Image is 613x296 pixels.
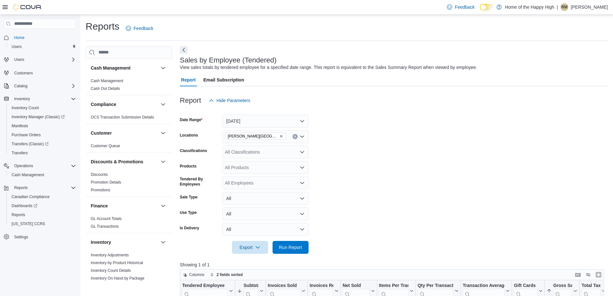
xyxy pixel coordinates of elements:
[236,241,264,254] span: Export
[6,42,79,51] button: Users
[159,158,167,166] button: Discounts & Promotions
[9,113,67,121] a: Inventory Manager (Classic)
[232,241,268,254] button: Export
[9,43,76,51] span: Users
[6,170,79,179] button: Cash Management
[6,121,79,130] button: Manifests
[293,134,298,139] button: Clear input
[1,94,79,103] button: Inventory
[244,283,258,289] div: Subtotal
[86,171,172,196] div: Discounts & Promotions
[91,78,123,83] span: Cash Management
[12,203,37,208] span: Dashboards
[91,239,111,245] h3: Inventory
[9,122,31,130] a: Manifests
[9,149,30,157] a: Transfers
[12,162,76,170] span: Operations
[222,115,309,128] button: [DATE]
[206,94,253,107] button: Hide Parameters
[159,202,167,210] button: Finance
[86,77,172,95] div: Cash Management
[505,3,554,11] p: Home of the Happy High
[217,97,250,104] span: Hide Parameters
[14,83,27,89] span: Catalog
[123,22,156,35] a: Feedback
[189,272,204,277] span: Columns
[6,201,79,210] a: Dashboards
[9,202,76,210] span: Dashboards
[91,253,129,257] a: Inventory Adjustments
[12,82,76,90] span: Catalog
[91,224,119,229] span: GL Transactions
[222,223,309,236] button: All
[14,163,33,168] span: Operations
[12,95,33,103] button: Inventory
[9,193,76,201] span: Canadian Compliance
[581,283,600,289] div: Total Tax
[91,180,121,185] a: Promotion Details
[9,171,47,179] a: Cash Management
[180,117,203,122] label: Date Range
[342,283,369,289] div: Net Sold
[14,57,24,62] span: Users
[91,276,144,281] span: Inventory On Hand by Package
[12,44,22,49] span: Users
[225,133,286,140] span: Estevan - Estevan Plaza - Fire & Flower
[595,271,602,279] button: Enter fullscreen
[480,4,493,11] input: Dark Mode
[12,184,76,192] span: Reports
[557,3,558,11] p: |
[1,33,79,42] button: Home
[12,184,30,192] button: Reports
[180,97,201,104] h3: Report
[14,71,33,76] span: Customers
[574,271,582,279] button: Keyboard shortcuts
[9,220,48,228] a: [US_STATE] CCRS
[180,133,198,138] label: Locations
[300,149,305,155] button: Open list of options
[9,171,76,179] span: Cash Management
[12,221,45,226] span: [US_STATE] CCRS
[91,260,143,265] span: Inventory by Product Historical
[91,130,158,136] button: Customer
[571,3,608,11] p: [PERSON_NAME]
[9,122,76,130] span: Manifests
[86,142,172,152] div: Customer
[12,82,30,90] button: Catalog
[300,180,305,186] button: Open list of options
[9,104,76,112] span: Inventory Count
[91,187,110,193] span: Promotions
[12,69,35,77] a: Customers
[180,195,198,200] label: Sale Type
[159,238,167,246] button: Inventory
[12,172,44,177] span: Cash Management
[1,161,79,170] button: Operations
[222,192,309,205] button: All
[12,141,49,147] span: Transfers (Classic)
[9,149,76,157] span: Transfers
[13,4,42,10] img: Cova
[159,64,167,72] button: Cash Management
[91,239,158,245] button: Inventory
[279,244,302,251] span: Run Report
[14,185,28,190] span: Reports
[181,73,196,86] span: Report
[180,271,207,279] button: Columns
[91,158,143,165] h3: Discounts & Promotions
[9,193,52,201] a: Canadian Compliance
[9,220,76,228] span: Washington CCRS
[91,172,108,177] span: Discounts
[91,216,122,221] span: GL Account Totals
[91,115,154,119] a: OCS Transaction Submission Details
[134,25,153,32] span: Feedback
[9,113,76,121] span: Inventory Manager (Classic)
[6,139,79,148] a: Transfers (Classic)
[12,56,76,63] span: Users
[584,271,592,279] button: Display options
[417,283,453,289] div: Qty Per Transaction
[91,276,144,281] a: Inventory On Hand by Package
[561,3,568,11] div: Roberta Mortimer
[1,81,79,91] button: Catalog
[91,143,120,148] span: Customer Queue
